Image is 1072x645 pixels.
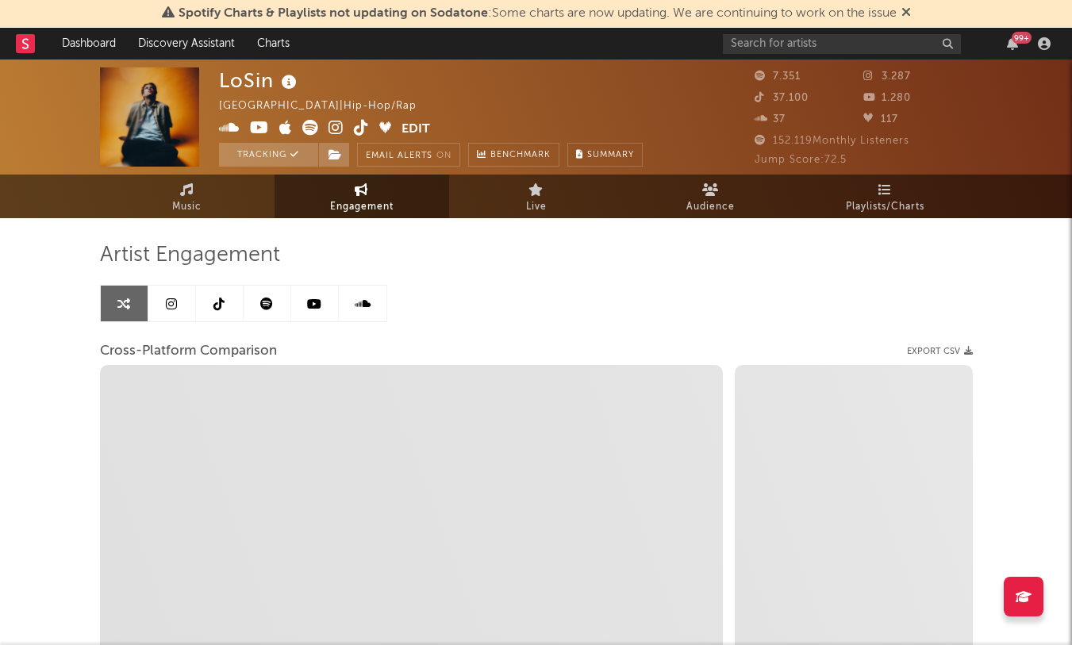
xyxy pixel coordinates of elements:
[863,93,911,103] span: 1.280
[402,120,430,140] button: Edit
[526,198,547,217] span: Live
[357,143,460,167] button: Email AlertsOn
[468,143,559,167] a: Benchmark
[275,175,449,218] a: Engagement
[755,114,786,125] span: 37
[755,71,801,82] span: 7.351
[846,198,924,217] span: Playlists/Charts
[100,175,275,218] a: Music
[686,198,735,217] span: Audience
[127,28,246,60] a: Discovery Assistant
[755,136,909,146] span: 152.119 Monthly Listeners
[219,67,301,94] div: LoSin
[449,175,624,218] a: Live
[490,146,551,165] span: Benchmark
[755,155,847,165] span: Jump Score: 72.5
[179,7,897,20] span: : Some charts are now updating. We are continuing to work on the issue
[100,342,277,361] span: Cross-Platform Comparison
[863,114,898,125] span: 117
[567,143,643,167] button: Summary
[723,34,961,54] input: Search for artists
[436,152,451,160] em: On
[179,7,488,20] span: Spotify Charts & Playlists not updating on Sodatone
[587,151,634,159] span: Summary
[219,143,318,167] button: Tracking
[100,246,280,265] span: Artist Engagement
[901,7,911,20] span: Dismiss
[624,175,798,218] a: Audience
[219,97,435,116] div: [GEOGRAPHIC_DATA] | Hip-Hop/Rap
[172,198,202,217] span: Music
[863,71,911,82] span: 3.287
[1007,37,1018,50] button: 99+
[907,347,973,356] button: Export CSV
[755,93,809,103] span: 37.100
[246,28,301,60] a: Charts
[51,28,127,60] a: Dashboard
[330,198,394,217] span: Engagement
[798,175,973,218] a: Playlists/Charts
[1012,32,1032,44] div: 99 +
